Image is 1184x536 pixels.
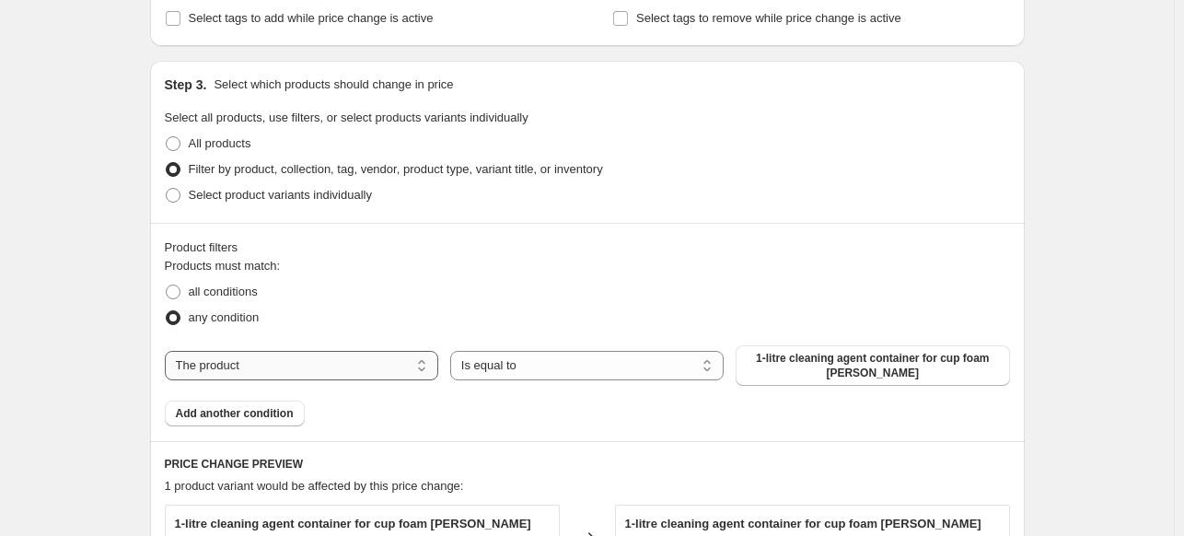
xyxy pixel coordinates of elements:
button: 1-litre cleaning agent container for cup foam lance [736,345,1009,386]
div: Product filters [165,239,1010,257]
span: any condition [189,310,260,324]
span: 1 product variant would be affected by this price change: [165,479,464,493]
span: Products must match: [165,259,281,273]
p: Select which products should change in price [214,76,453,94]
span: Add another condition [176,406,294,421]
span: Select tags to add while price change is active [189,11,434,25]
span: Select tags to remove while price change is active [636,11,901,25]
span: Select all products, use filters, or select products variants individually [165,111,528,124]
span: 1-litre cleaning agent container for cup foam [PERSON_NAME] [175,517,531,530]
h6: PRICE CHANGE PREVIEW [165,457,1010,472]
span: 1-litre cleaning agent container for cup foam [PERSON_NAME] [625,517,981,530]
h2: Step 3. [165,76,207,94]
span: all conditions [189,285,258,298]
span: All products [189,136,251,150]
button: Add another condition [165,401,305,426]
span: Filter by product, collection, tag, vendor, product type, variant title, or inventory [189,162,603,176]
span: Select product variants individually [189,188,372,202]
span: 1-litre cleaning agent container for cup foam [PERSON_NAME] [747,351,998,380]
